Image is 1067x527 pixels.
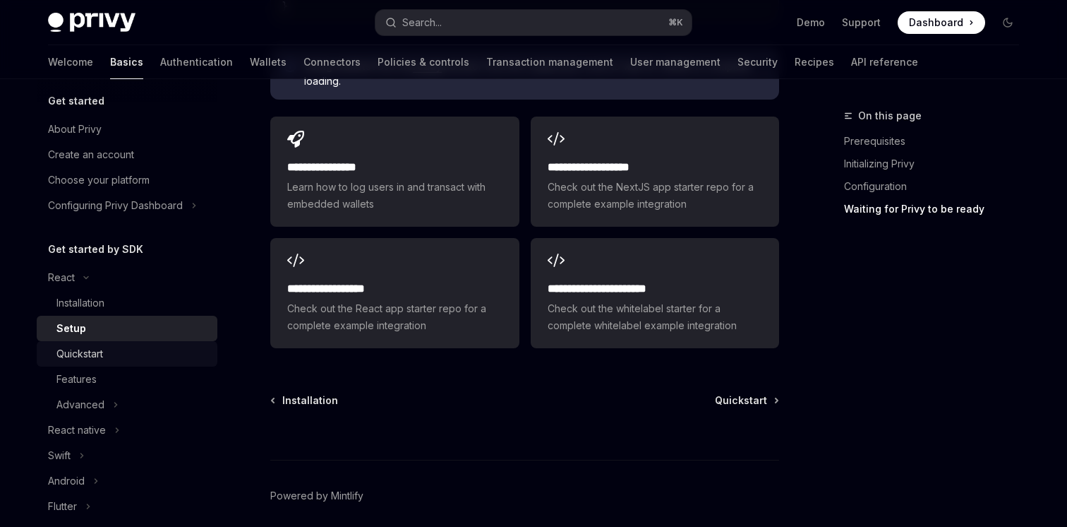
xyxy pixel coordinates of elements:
span: Check out the whitelabel starter for a complete whitelabel example integration [548,300,762,334]
a: About Privy [37,117,217,142]
span: ⌘ K [668,17,683,28]
button: Open search [375,10,692,35]
span: On this page [858,107,922,124]
a: Support [842,16,881,30]
a: **** **** **** **** ***Check out the whitelabel starter for a complete whitelabel example integra... [531,238,779,348]
span: Quickstart [715,393,767,408]
span: Check out the React app starter repo for a complete example integration [287,300,502,334]
a: Powered by Mintlify [270,489,363,503]
a: Wallets [250,45,287,79]
div: Quickstart [56,345,103,362]
a: Policies & controls [378,45,469,79]
div: About Privy [48,121,102,138]
button: Toggle Advanced section [37,392,217,418]
div: Android [48,473,85,490]
div: Features [56,371,97,388]
div: React [48,269,75,286]
span: Installation [282,393,338,408]
div: Setup [56,320,86,337]
a: Installation [37,290,217,316]
div: Flutter [48,498,77,515]
div: React native [48,422,106,439]
div: Installation [56,295,104,312]
div: Configuring Privy Dashboard [48,197,183,214]
a: Recipes [795,45,834,79]
a: Choose your platform [37,167,217,193]
a: User management [630,45,721,79]
a: Quickstart [37,341,217,367]
a: Setup [37,316,217,341]
button: Toggle React native section [37,418,217,443]
button: Toggle Configuring Privy Dashboard section [37,193,217,218]
button: Toggle Android section [37,468,217,494]
a: Installation [272,393,338,408]
a: API reference [851,45,918,79]
span: Dashboard [909,16,963,30]
a: Basics [110,45,143,79]
span: Check out the NextJS app starter repo for a complete example integration [548,179,762,213]
a: Initializing Privy [844,153,1030,175]
a: Create an account [37,142,217,167]
a: Security [737,45,778,79]
a: Prerequisites [844,130,1030,153]
div: Swift [48,447,71,464]
a: Quickstart [715,393,778,408]
div: Search... [402,14,442,31]
h5: Get started by SDK [48,241,143,258]
div: Create an account [48,146,134,163]
a: **** **** **** *Learn how to log users in and transact with embedded wallets [270,117,519,227]
button: Toggle Flutter section [37,494,217,519]
button: Toggle React section [37,265,217,290]
div: Choose your platform [48,172,150,189]
a: Demo [797,16,825,30]
button: Toggle Swift section [37,443,217,468]
a: Welcome [48,45,93,79]
img: dark logo [48,13,135,32]
a: Waiting for Privy to be ready [844,198,1030,220]
span: Learn how to log users in and transact with embedded wallets [287,179,502,213]
a: Connectors [303,45,361,79]
button: Toggle dark mode [996,11,1019,34]
a: **** **** **** ****Check out the NextJS app starter repo for a complete example integration [531,117,779,227]
a: Transaction management [486,45,613,79]
a: Features [37,367,217,392]
a: Authentication [160,45,233,79]
a: Dashboard [898,11,985,34]
a: **** **** **** ***Check out the React app starter repo for a complete example integration [270,238,519,348]
a: Configuration [844,175,1030,198]
div: Advanced [56,396,104,413]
